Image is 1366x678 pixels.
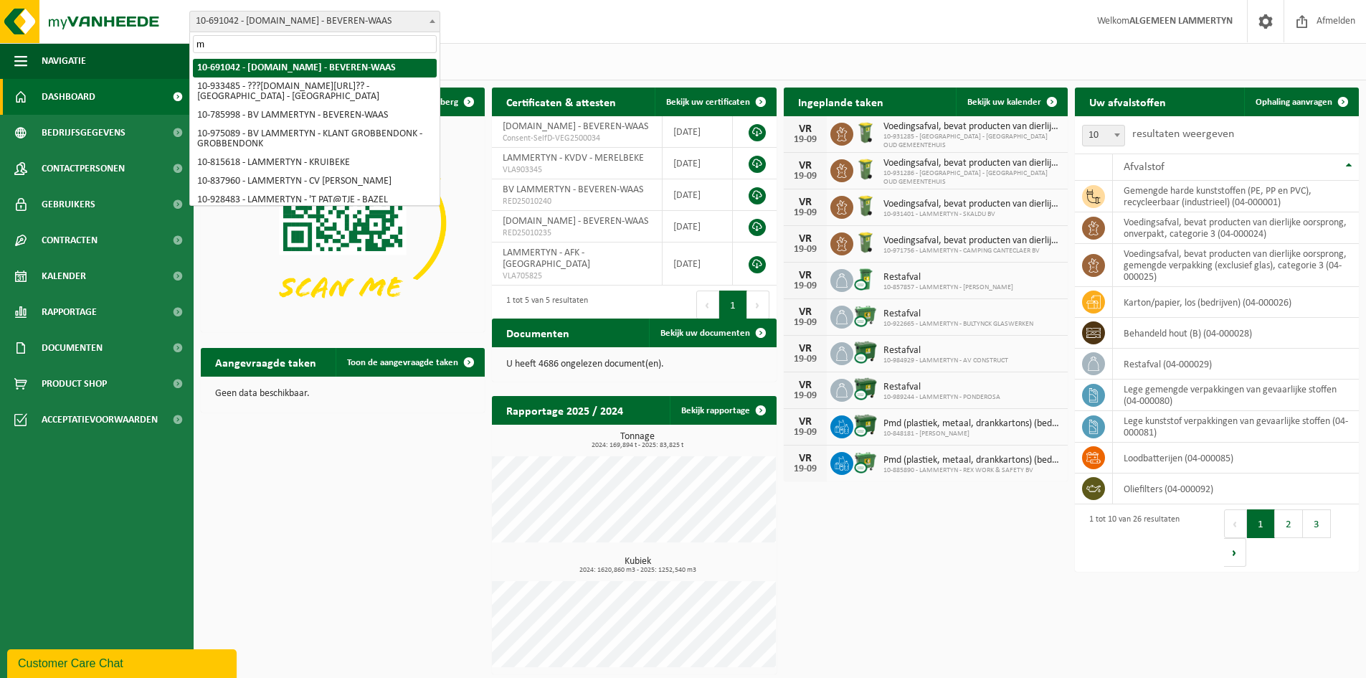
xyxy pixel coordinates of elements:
[1113,380,1359,411] td: lege gemengde verpakkingen van gevaarlijke stoffen (04-000080)
[670,396,775,425] a: Bekijk rapportage
[42,222,98,258] span: Contracten
[883,345,1008,357] span: Restafval
[883,418,1061,430] span: Pmd (plastiek, metaal, drankkartons) (bedrijven)
[791,306,820,318] div: VR
[649,319,775,347] a: Bekijk uw documenten
[503,164,651,176] span: VLA903345
[503,270,651,282] span: VLA705825
[883,382,1000,393] span: Restafval
[415,88,483,116] button: Verberg
[883,283,1013,292] span: 10-857857 - LAMMERTYN - [PERSON_NAME]
[791,453,820,464] div: VR
[503,133,651,144] span: Consent-SelfD-VEG2500034
[1124,161,1165,173] span: Afvalstof
[853,121,878,145] img: WB-0140-HPE-GN-50
[1113,244,1359,287] td: voedingsafval, bevat producten van dierlijke oorsprong, gemengde verpakking (exclusief glas), cat...
[42,151,125,187] span: Contactpersonen
[883,320,1033,329] span: 10-922665 - LAMMERTYN - BULTYNCK GLASWERKEN
[1113,181,1359,212] td: gemengde harde kunststoffen (PE, PP en PVC), recycleerbaar (industrieel) (04-000001)
[747,291,769,319] button: Next
[883,121,1061,133] span: Voedingsafval, bevat producten van dierlijke oorsprong, onverpakt, categorie 3
[883,210,1061,219] span: 10-931401 - LAMMERTYN - SKALDU BV
[791,135,820,145] div: 19-09
[499,289,588,321] div: 1 tot 5 van 5 resultaten
[499,557,776,574] h3: Kubiek
[883,247,1061,255] span: 10-971756 - LAMMERTYN - CAMPING CANTECLAER BV
[492,396,637,424] h2: Rapportage 2025 / 2024
[1256,98,1332,107] span: Ophaling aanvragen
[42,294,97,330] span: Rapportage
[189,11,440,32] span: 10-691042 - LAMMERTYN.NET - BEVEREN-WAAS
[503,196,651,207] span: RED25010240
[883,357,1008,365] span: 10-984929 - LAMMERTYN - AV CONSTRUCT
[499,567,776,574] span: 2024: 1620,860 m3 - 2025: 1252,540 m3
[1244,88,1357,116] a: Ophaling aanvragen
[663,243,733,286] td: [DATE]
[347,358,458,367] span: Toon de aangevraagde taken
[503,216,648,227] span: [DOMAIN_NAME] - BEVEREN-WAAS
[791,160,820,171] div: VR
[7,646,239,678] iframe: chat widget
[853,194,878,218] img: WB-0140-HPE-GN-50
[42,115,125,151] span: Bedrijfsgegevens
[784,88,898,116] h2: Ingeplande taken
[883,309,1033,320] span: Restafval
[1113,349,1359,380] td: restafval (04-000029)
[42,79,95,115] span: Dashboard
[853,450,878,474] img: WB-0660-CU
[791,171,820,182] div: 19-09
[193,154,437,172] li: 10-815618 - LAMMERTYN - KRUIBEKE
[193,59,437,77] li: 10-691042 - [DOMAIN_NAME] - BEVEREN-WAAS
[663,179,733,211] td: [DATE]
[663,116,733,148] td: [DATE]
[883,455,1061,466] span: Pmd (plastiek, metaal, drankkartons) (bedrijven)
[655,88,775,116] a: Bekijk uw certificaten
[791,343,820,354] div: VR
[791,281,820,291] div: 19-09
[791,123,820,135] div: VR
[883,199,1061,210] span: Voedingsafval, bevat producten van dierlijke oorsprong, onverpakt, categorie 3
[853,340,878,364] img: WB-1100-CU
[791,380,820,391] div: VR
[666,98,750,107] span: Bekijk uw certificaten
[1113,474,1359,504] td: oliefilters (04-000092)
[883,158,1061,169] span: Voedingsafval, bevat producten van dierlijke oorsprong, onverpakt, categorie 3
[791,270,820,281] div: VR
[660,329,750,338] span: Bekijk uw documenten
[506,359,762,369] p: U heeft 4686 ongelezen document(en).
[42,402,158,438] span: Acceptatievoorwaarden
[193,125,437,154] li: 10-975089 - BV LAMMERTYN - KLANT GROBBENDONK - GROBBENDONK
[499,432,776,449] h3: Tonnage
[42,43,86,79] span: Navigatie
[791,416,820,428] div: VR
[503,153,644,164] span: LAMMERTYN - KVDV - MERELBEKE
[1303,509,1331,538] button: 3
[201,348,331,376] h2: Aangevraagde taken
[1075,88,1180,116] h2: Uw afvalstoffen
[190,11,440,32] span: 10-691042 - LAMMERTYN.NET - BEVEREN-WAAS
[791,391,820,401] div: 19-09
[1129,16,1233,27] strong: ALGEMEEN LAMMERTYN
[336,348,483,377] a: Toon de aangevraagde taken
[719,291,747,319] button: 1
[696,291,719,319] button: Previous
[492,319,584,347] h2: Documenten
[791,233,820,245] div: VR
[42,330,103,366] span: Documenten
[956,88,1066,116] a: Bekijk uw kalender
[883,133,1061,150] span: 10-931285 - [GEOGRAPHIC_DATA] - [GEOGRAPHIC_DATA] OUD GEMEENTEHUIS
[499,442,776,449] span: 2024: 169,894 t - 2025: 83,825 t
[853,377,878,401] img: WB-1100-CU
[492,88,630,116] h2: Certificaten & attesten
[1082,125,1125,146] span: 10
[193,106,437,125] li: 10-785998 - BV LAMMERTYN - BEVEREN-WAAS
[427,98,458,107] span: Verberg
[503,184,643,195] span: BV LAMMERTYN - BEVEREN-WAAS
[201,116,485,329] img: Download de VHEPlus App
[193,191,437,209] li: 10-928483 - LAMMERTYN - 'T PAT@TJE - BAZEL
[1224,509,1247,538] button: Previous
[503,227,651,239] span: RED25010235
[883,466,1061,475] span: 10-885890 - LAMMERTYN - REX WORK & SAFETY BV
[791,464,820,474] div: 19-09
